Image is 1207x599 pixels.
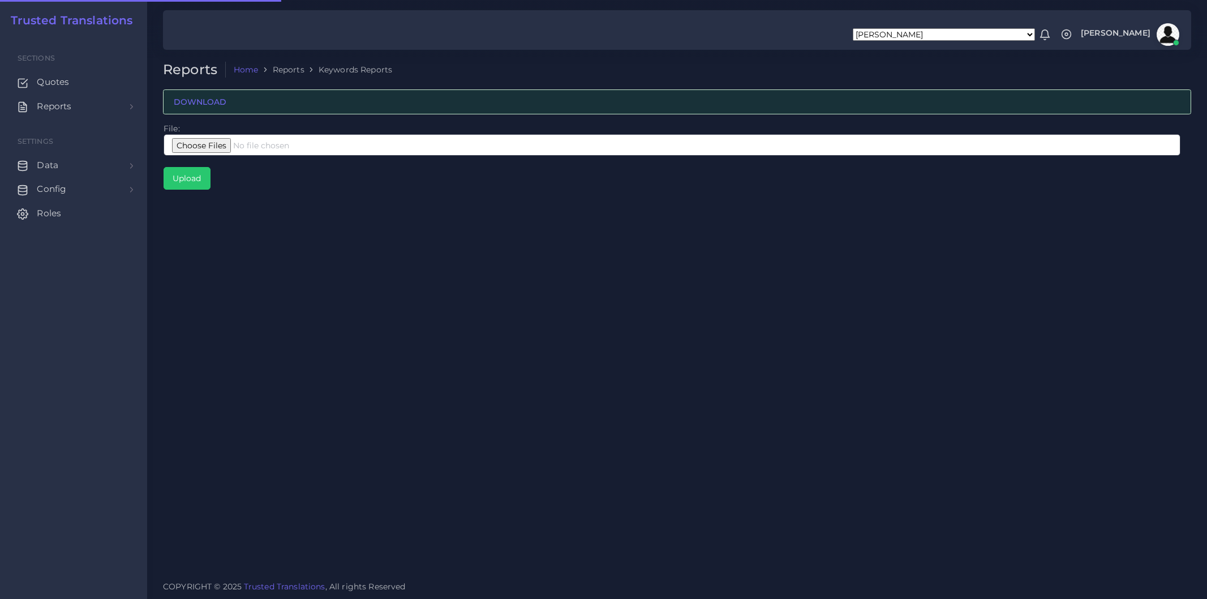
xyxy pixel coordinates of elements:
a: Trusted Translations [244,581,325,592]
span: Config [37,183,66,195]
a: DOWNLOAD [174,97,227,107]
a: Home [234,64,259,75]
li: Reports [259,64,304,75]
span: Roles [37,207,61,220]
span: COPYRIGHT © 2025 [163,581,406,593]
a: Roles [8,202,139,225]
a: Config [8,177,139,201]
h2: Reports [163,62,226,78]
span: [PERSON_NAME] [1081,29,1150,37]
span: Reports [37,100,71,113]
img: avatar [1157,23,1179,46]
a: Quotes [8,70,139,94]
span: Settings [18,137,53,146]
a: Data [8,153,139,177]
span: Data [37,159,58,172]
span: , All rights Reserved [325,581,406,593]
input: Upload [164,168,210,189]
span: Quotes [37,76,69,88]
li: Keywords Reports [304,64,392,75]
a: Trusted Translations [3,14,133,27]
span: Sections [18,54,55,62]
a: Reports [8,95,139,118]
td: File: [163,122,1181,190]
a: [PERSON_NAME]avatar [1075,23,1183,46]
